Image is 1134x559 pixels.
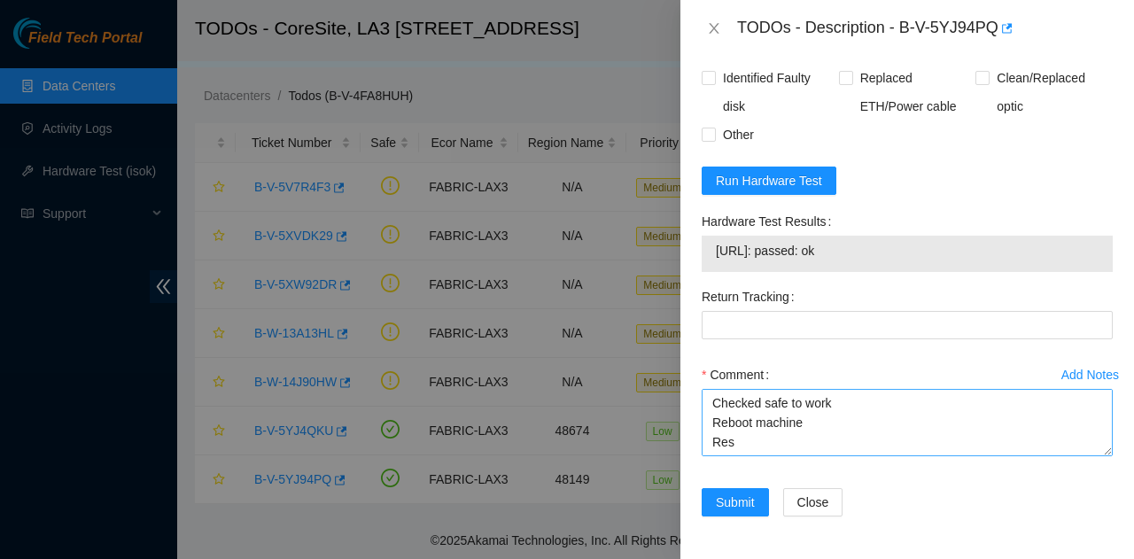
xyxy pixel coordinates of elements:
[1061,369,1119,381] div: Add Notes
[853,64,976,120] span: Replaced ETH/Power cable
[716,241,1099,260] span: [URL]: passed: ok
[702,311,1113,339] input: Return Tracking
[702,389,1113,456] textarea: Comment
[797,493,829,512] span: Close
[716,120,761,149] span: Other
[707,21,721,35] span: close
[716,64,839,120] span: Identified Faulty disk
[990,64,1113,120] span: Clean/Replaced optic
[702,167,836,195] button: Run Hardware Test
[702,20,726,37] button: Close
[702,283,802,311] label: Return Tracking
[702,361,776,389] label: Comment
[702,207,838,236] label: Hardware Test Results
[1060,361,1120,389] button: Add Notes
[783,488,843,516] button: Close
[702,488,769,516] button: Submit
[716,171,822,190] span: Run Hardware Test
[716,493,755,512] span: Submit
[737,14,1113,43] div: TODOs - Description - B-V-5YJ94PQ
